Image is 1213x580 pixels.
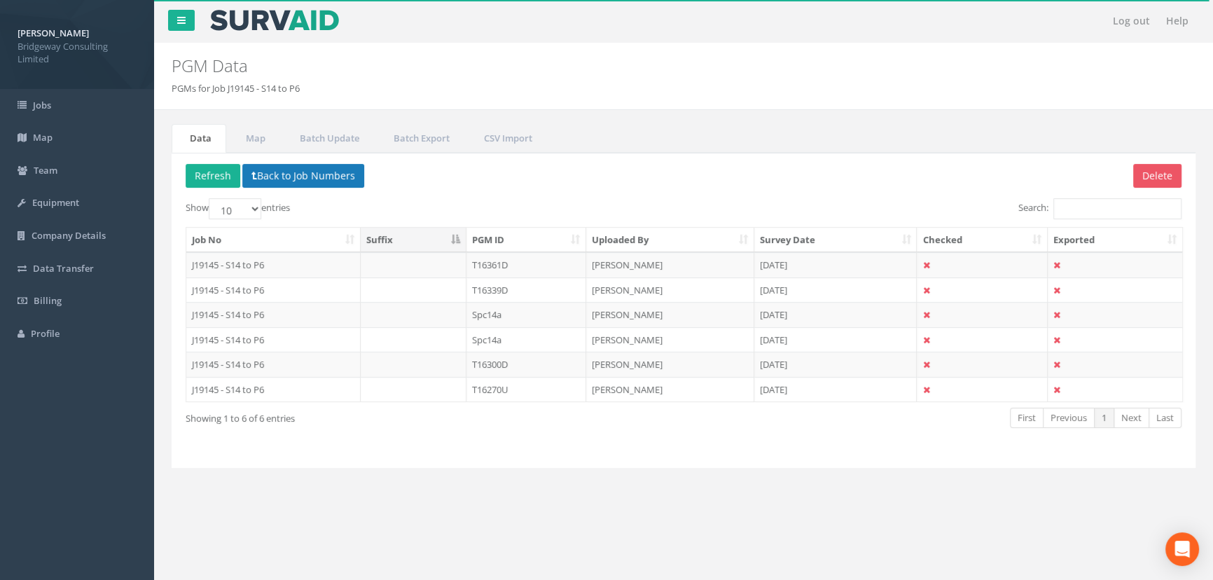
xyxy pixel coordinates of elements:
td: T16270U [466,377,586,402]
label: Search: [1018,198,1181,219]
a: Batch Update [282,124,374,153]
span: Jobs [33,99,51,111]
a: Batch Export [375,124,464,153]
th: Checked: activate to sort column ascending [917,228,1048,253]
button: Refresh [186,164,240,188]
a: Next [1114,408,1149,428]
td: [PERSON_NAME] [586,352,754,377]
span: Data Transfer [33,262,94,275]
a: Previous [1043,408,1095,428]
td: T16339D [466,277,586,303]
td: [PERSON_NAME] [586,327,754,352]
a: First [1010,408,1044,428]
a: Map [228,124,280,153]
th: PGM ID: activate to sort column ascending [466,228,586,253]
th: Uploaded By: activate to sort column ascending [586,228,754,253]
span: Bridgeway Consulting Limited [18,40,137,66]
td: [DATE] [754,277,917,303]
td: [DATE] [754,327,917,352]
td: [DATE] [754,377,917,402]
div: Showing 1 to 6 of 6 entries [186,406,588,425]
select: Showentries [209,198,261,219]
td: J19145 - S14 to P6 [186,277,361,303]
label: Show entries [186,198,290,219]
strong: [PERSON_NAME] [18,27,89,39]
td: [PERSON_NAME] [586,277,754,303]
td: J19145 - S14 to P6 [186,327,361,352]
th: Job No: activate to sort column ascending [186,228,361,253]
td: [DATE] [754,252,917,277]
h2: PGM Data [172,57,1021,75]
td: J19145 - S14 to P6 [186,377,361,402]
li: PGMs for Job J19145 - S14 to P6 [172,82,300,95]
input: Search: [1053,198,1181,219]
td: [PERSON_NAME] [586,377,754,402]
span: Map [33,131,53,144]
td: Spc14a [466,327,586,352]
td: [DATE] [754,302,917,327]
span: Company Details [32,229,106,242]
th: Survey Date: activate to sort column ascending [754,228,917,253]
td: [DATE] [754,352,917,377]
span: Billing [34,294,62,307]
span: Team [34,164,57,177]
a: 1 [1094,408,1114,428]
span: Equipment [32,196,79,209]
button: Delete [1133,164,1181,188]
a: Data [172,124,226,153]
th: Suffix: activate to sort column descending [361,228,467,253]
div: Open Intercom Messenger [1165,532,1199,566]
td: Spc14a [466,302,586,327]
a: [PERSON_NAME] Bridgeway Consulting Limited [18,23,137,66]
a: Last [1149,408,1181,428]
td: [PERSON_NAME] [586,252,754,277]
td: J19145 - S14 to P6 [186,302,361,327]
th: Exported: activate to sort column ascending [1048,228,1182,253]
span: Profile [31,327,60,340]
button: Back to Job Numbers [242,164,364,188]
td: [PERSON_NAME] [586,302,754,327]
td: T16300D [466,352,586,377]
td: J19145 - S14 to P6 [186,352,361,377]
td: T16361D [466,252,586,277]
a: CSV Import [466,124,547,153]
td: J19145 - S14 to P6 [186,252,361,277]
